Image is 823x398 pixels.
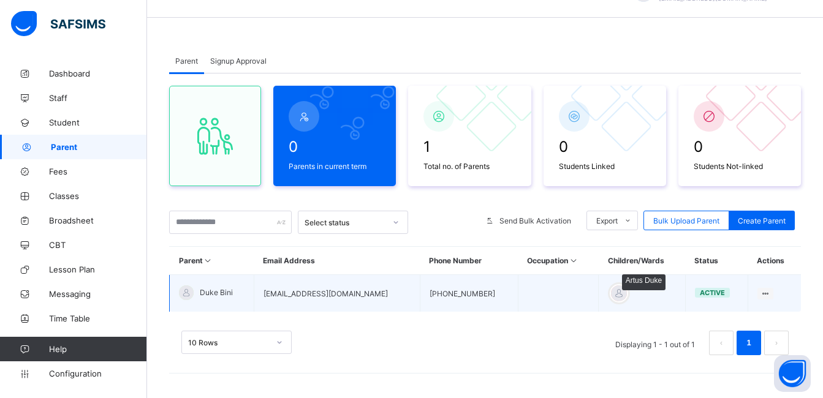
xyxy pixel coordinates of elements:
span: Student [49,118,147,127]
span: Students Linked [559,162,651,171]
span: Parents in current term [289,162,381,171]
th: Email Address [254,247,420,275]
span: Lesson Plan [49,265,147,274]
li: 上一页 [709,331,734,355]
th: Phone Number [420,247,518,275]
button: next page [764,331,789,355]
span: Create Parent [738,216,786,225]
span: 1 [423,138,515,156]
span: Send Bulk Activation [499,216,571,225]
span: Time Table [49,314,147,323]
button: prev page [709,331,734,355]
button: Open asap [774,355,811,392]
div: 10 Rows [188,338,269,347]
span: Dashboard [49,69,147,78]
span: Classes [49,191,147,201]
span: Broadsheet [49,216,147,225]
div: Select status [305,218,385,227]
span: Parent [175,56,198,66]
span: Duke Bini [200,288,233,297]
i: Sort in Ascending Order [203,256,213,265]
i: Sort in Ascending Order [568,256,578,265]
span: Configuration [49,369,146,378]
td: [PHONE_NUMBER] [420,275,518,312]
span: 0 [559,138,651,156]
th: Occupation [518,247,599,275]
span: active [700,288,725,297]
span: CBT [49,240,147,250]
li: 1 [737,331,761,355]
span: Students Not-linked [694,162,786,171]
td: [EMAIL_ADDRESS][DOMAIN_NAME] [254,275,420,312]
li: Displaying 1 - 1 out of 1 [606,331,704,355]
span: Staff [49,93,147,103]
span: Bulk Upload Parent [653,216,719,225]
th: Status [685,247,748,275]
span: 0 [694,138,786,156]
th: Actions [748,247,801,275]
span: Help [49,344,146,354]
img: safsims [11,11,105,37]
span: Fees [49,167,147,176]
span: Messaging [49,289,147,299]
th: Parent [170,247,254,275]
li: 下一页 [764,331,789,355]
span: Export [596,216,618,225]
span: Signup Approval [210,56,267,66]
span: Total no. of Parents [423,162,515,171]
span: Parent [51,142,147,152]
span: 0 [289,138,381,156]
a: 1 [743,335,754,351]
th: Children/Wards [599,247,685,275]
